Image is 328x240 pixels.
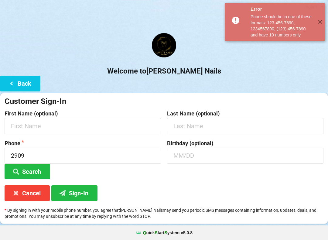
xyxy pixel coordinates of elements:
label: Phone [5,140,161,146]
img: Lovett1.png [152,33,176,57]
button: Cancel [5,185,50,201]
div: Phone should be in one of these formats: 123-456-7890, 1234567890, (123) 456-7890 and have 10 num... [251,14,313,38]
button: Search [5,164,50,179]
div: Customer Sign-In [5,96,323,106]
p: By signing in with your mobile phone number, you agree that [PERSON_NAME] Nails may send you peri... [5,207,323,219]
div: Error [251,6,313,12]
input: Last Name [167,118,323,134]
button: Sign-In [51,185,97,201]
label: Last Name (optional) [167,111,323,117]
b: uick tart ystem v 5.0.8 [143,230,193,236]
input: First Name [5,118,161,134]
span: S [164,230,167,235]
input: 1234567890 [5,148,161,164]
label: First Name (optional) [5,111,161,117]
span: S [155,230,158,235]
input: MM/DD [167,148,323,164]
span: Q [143,230,146,235]
img: favicon.ico [135,230,142,236]
label: Birthday (optional) [167,140,323,146]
